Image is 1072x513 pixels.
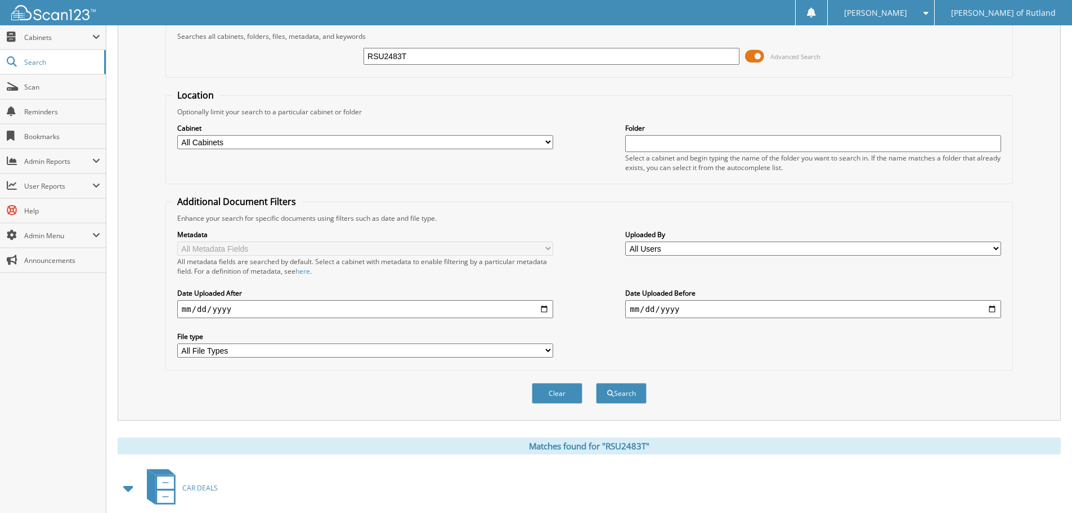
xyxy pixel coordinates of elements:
[625,123,1001,133] label: Folder
[24,33,92,42] span: Cabinets
[625,230,1001,239] label: Uploaded By
[625,300,1001,318] input: end
[172,107,1007,117] div: Optionally limit your search to a particular cabinet or folder
[182,483,218,493] span: CAR DEALS
[118,438,1061,454] div: Matches found for "RSU2483T"
[24,82,100,92] span: Scan
[172,32,1007,41] div: Searches all cabinets, folders, files, metadata, and keywords
[24,107,100,117] span: Reminders
[11,5,96,20] img: scan123-logo-white.svg
[770,52,820,61] span: Advanced Search
[172,89,219,101] legend: Location
[177,288,553,298] label: Date Uploaded After
[177,300,553,318] input: start
[177,332,553,341] label: File type
[24,132,100,141] span: Bookmarks
[177,257,553,276] div: All metadata fields are searched by default. Select a cabinet with metadata to enable filtering b...
[24,206,100,216] span: Help
[177,230,553,239] label: Metadata
[625,288,1001,298] label: Date Uploaded Before
[1016,459,1072,513] iframe: Chat Widget
[532,383,582,404] button: Clear
[24,57,98,67] span: Search
[295,266,310,276] a: here
[172,213,1007,223] div: Enhance your search for specific documents using filters such as date and file type.
[625,153,1001,172] div: Select a cabinet and begin typing the name of the folder you want to search in. If the name match...
[596,383,647,404] button: Search
[24,157,92,166] span: Admin Reports
[172,195,302,208] legend: Additional Document Filters
[951,10,1056,16] span: [PERSON_NAME] of Rutland
[844,10,907,16] span: [PERSON_NAME]
[24,231,92,240] span: Admin Menu
[177,123,553,133] label: Cabinet
[24,181,92,191] span: User Reports
[140,466,218,510] a: CAR DEALS
[24,256,100,265] span: Announcements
